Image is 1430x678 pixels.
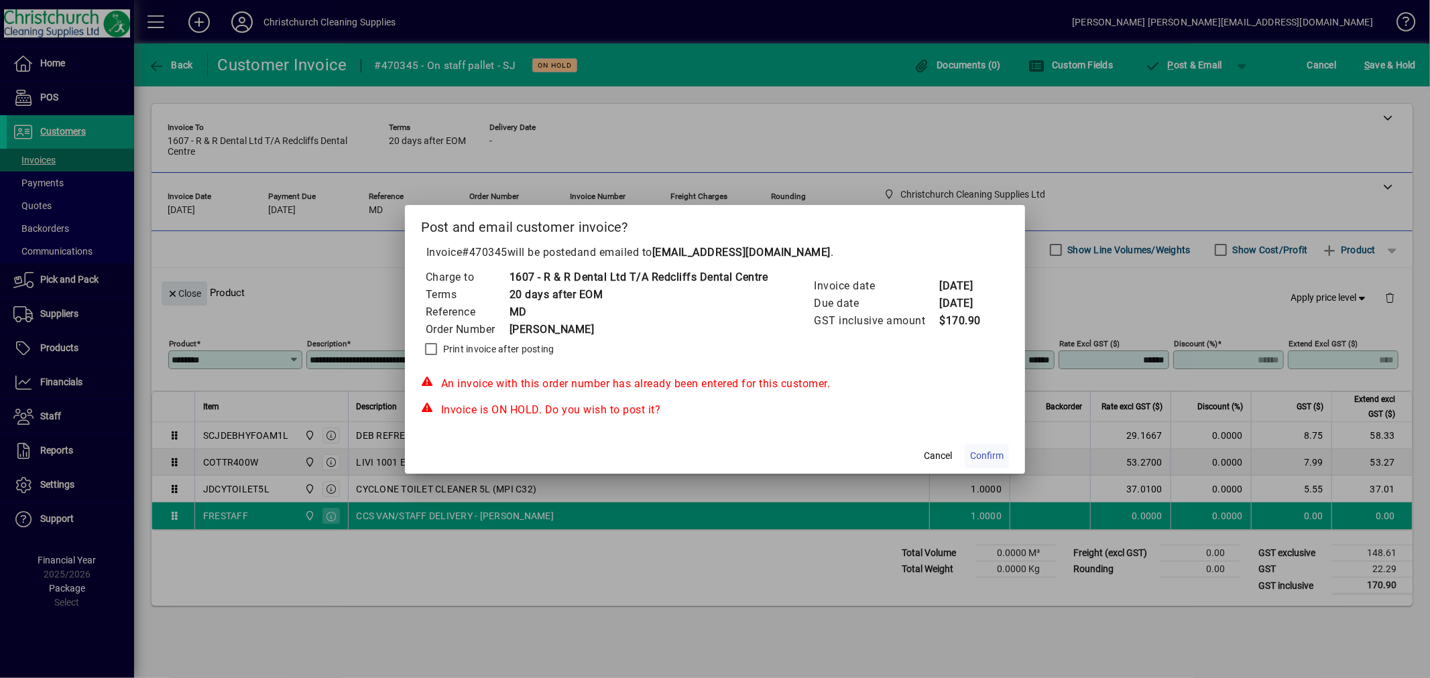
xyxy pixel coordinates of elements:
[509,303,768,321] td: MD
[425,269,509,286] td: Charge to
[425,303,509,321] td: Reference
[924,449,952,463] span: Cancel
[421,402,1010,418] div: Invoice is ON HOLD. Do you wish to post it?
[405,205,1026,244] h2: Post and email customer invoice?
[440,342,554,356] label: Print invoice after posting
[970,449,1004,463] span: Confirm
[425,286,509,303] td: Terms
[939,295,992,312] td: [DATE]
[939,312,992,330] td: $170.90
[813,312,939,330] td: GST inclusive amount
[509,286,768,303] td: 20 days after EOM
[965,444,1009,468] button: Confirm
[421,376,1010,392] div: An invoice with this order number has already been entered for this customer.
[939,277,992,295] td: [DATE]
[813,295,939,312] td: Due date
[462,246,508,259] span: #470345
[509,269,768,286] td: 1607 - R & R Dental Ltd T/A Redcliffs Dental Centre
[652,246,831,259] b: [EMAIL_ADDRESS][DOMAIN_NAME]
[813,277,939,295] td: Invoice date
[577,246,831,259] span: and emailed to
[509,321,768,338] td: [PERSON_NAME]
[916,444,959,468] button: Cancel
[421,245,1010,261] p: Invoice will be posted .
[425,321,509,338] td: Order Number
